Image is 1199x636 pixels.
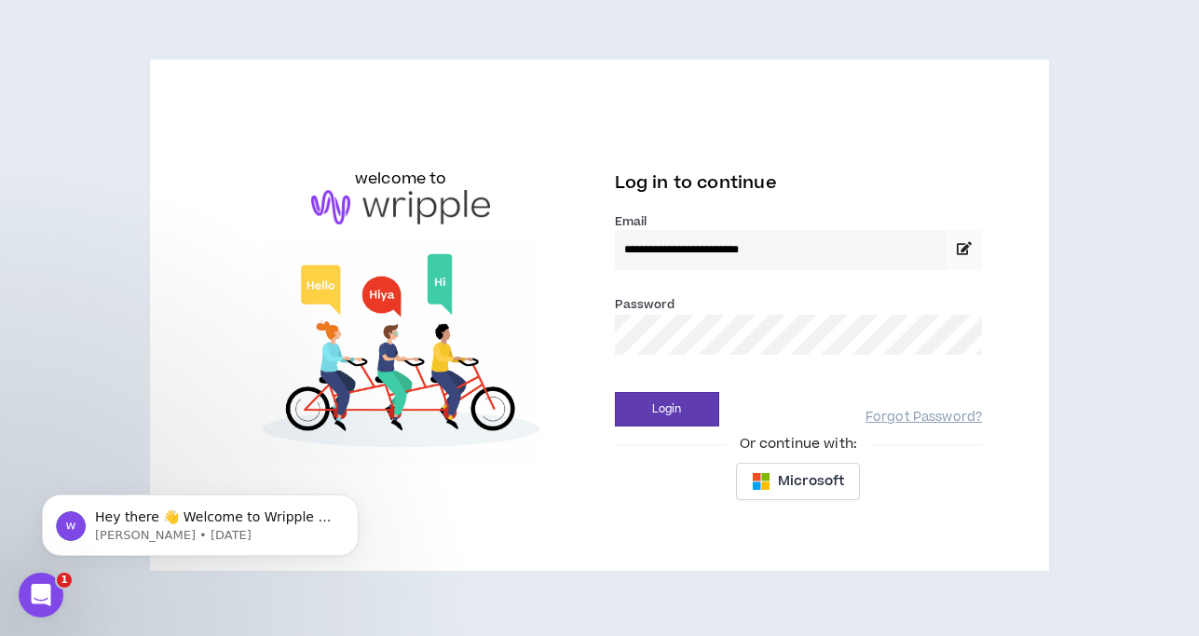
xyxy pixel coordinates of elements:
span: Or continue with: [727,434,870,454]
label: Email [615,213,983,230]
img: Welcome to Wripple [217,243,585,463]
iframe: Intercom notifications message [14,455,387,586]
span: Microsoft [778,471,844,492]
span: Log in to continue [615,171,777,195]
img: logo-brand.png [311,190,490,225]
a: Forgot Password? [865,409,982,426]
h6: welcome to [355,168,447,190]
iframe: Intercom live chat [19,573,63,617]
label: Password [615,296,675,313]
span: 1 [57,573,72,588]
button: Microsoft [736,463,860,500]
button: Login [615,392,719,426]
